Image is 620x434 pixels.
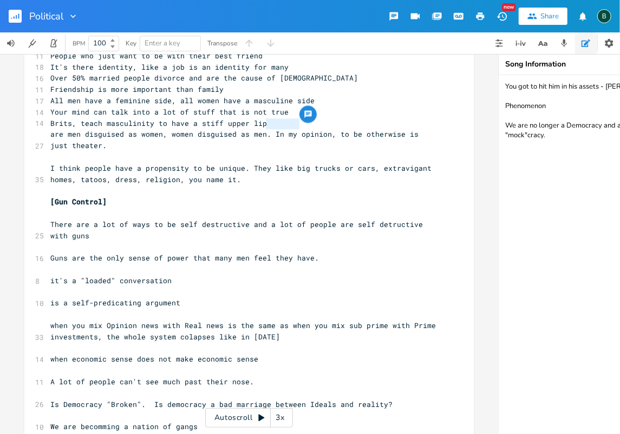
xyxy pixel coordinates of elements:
[50,118,267,128] span: Brits, teach masculinity to have a stiff upper lip
[540,11,559,21] div: Share
[50,51,263,61] span: People who just want to be with their best friend
[50,354,258,364] span: when economic sense does not make economic sense
[502,3,516,11] div: New
[50,253,319,263] span: Guns are the only sense of power that many men feel they have.
[50,197,107,206] span: [Gun Control]
[50,219,427,241] span: There are a lot of ways to be self destructive and a lot of people are self detructive with guns
[491,6,513,26] button: New
[205,408,293,428] div: Autoscroll
[50,73,358,83] span: Over 50% married people divorce and are the cause of [DEMOGRAPHIC_DATA]
[50,321,440,342] span: when you mix Opinion news with Real news is the same as when you mix sub prime with Prime investm...
[519,8,567,25] button: Share
[50,377,254,386] span: A lot of people can't see much past their nose.
[50,163,436,184] span: I think people have a propensity to be unique. They like big trucks or cars, extravigant homes, t...
[50,62,289,72] span: It's there identity, like a job is an identity for many
[73,41,85,46] div: BPM
[597,4,611,29] button: B
[145,38,180,48] span: Enter a key
[50,96,315,105] span: All men have a feminine side, all women have a masculine side
[50,107,289,117] span: Your mind can talk into a lot of stuff that is not true
[50,422,198,431] span: We are becomming a nation of gangs
[207,40,237,46] div: Transpose
[50,276,172,285] span: it's a "loaded" conversation
[29,11,63,21] span: Political
[271,408,290,428] div: 3x
[50,298,180,308] span: is a self-predicating argument
[126,40,136,46] div: Key
[50,84,224,94] span: Friendship is more important than family
[597,9,611,23] div: BruCe
[50,399,393,409] span: Is Democracy "Broken". Is democracy a bad marriage between Ideals and reality?
[50,129,423,150] span: are men disguised as women, women disguised as men. In my opinion, to be otherwise is just theater.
